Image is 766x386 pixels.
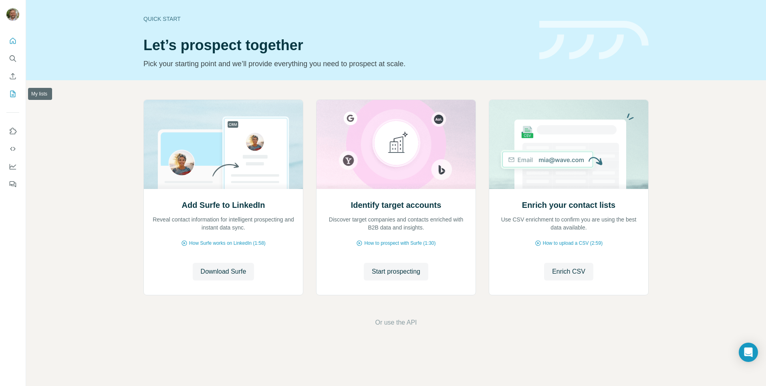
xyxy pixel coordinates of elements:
[6,51,19,66] button: Search
[6,142,19,156] button: Use Surfe API
[544,263,593,280] button: Enrich CSV
[6,34,19,48] button: Quick start
[6,159,19,174] button: Dashboard
[552,267,585,276] span: Enrich CSV
[182,199,265,211] h2: Add Surfe to LinkedIn
[6,87,19,101] button: My lists
[364,263,428,280] button: Start prospecting
[489,100,649,189] img: Enrich your contact lists
[201,267,246,276] span: Download Surfe
[497,215,640,232] p: Use CSV enrichment to confirm you are using the best data available.
[316,100,476,189] img: Identify target accounts
[143,15,530,23] div: Quick start
[375,318,417,327] button: Or use the API
[143,58,530,69] p: Pick your starting point and we’ll provide everything you need to prospect at scale.
[372,267,420,276] span: Start prospecting
[152,215,295,232] p: Reveal contact information for intelligent prospecting and instant data sync.
[543,240,603,247] span: How to upload a CSV (2:59)
[325,215,468,232] p: Discover target companies and contacts enriched with B2B data and insights.
[6,8,19,21] img: Avatar
[351,199,441,211] h2: Identify target accounts
[739,343,758,362] div: Open Intercom Messenger
[189,240,266,247] span: How Surfe works on LinkedIn (1:58)
[6,124,19,138] button: Use Surfe on LinkedIn
[6,177,19,191] button: Feedback
[143,100,303,189] img: Add Surfe to LinkedIn
[539,21,649,60] img: banner
[6,69,19,83] button: Enrich CSV
[522,199,615,211] h2: Enrich your contact lists
[364,240,435,247] span: How to prospect with Surfe (1:30)
[143,37,530,53] h1: Let’s prospect together
[193,263,254,280] button: Download Surfe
